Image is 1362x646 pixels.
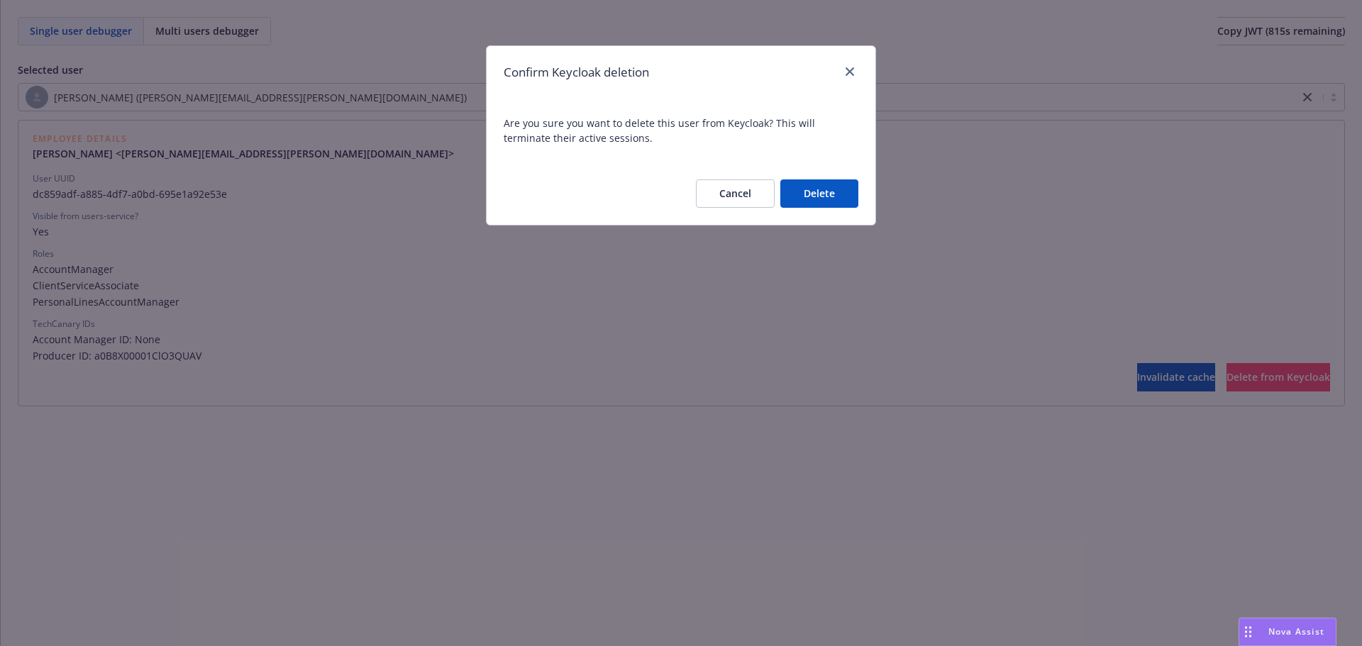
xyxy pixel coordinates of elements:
[1268,625,1324,637] span: Nova Assist
[1239,618,1257,645] div: Drag to move
[696,179,775,208] button: Cancel
[841,63,858,80] a: close
[1239,618,1336,646] button: Nova Assist
[780,179,858,208] button: Delete
[504,63,649,82] h1: Confirm Keycloak deletion
[487,99,875,162] span: Are you sure you want to delete this user from Keycloak? This will terminate their active sessions.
